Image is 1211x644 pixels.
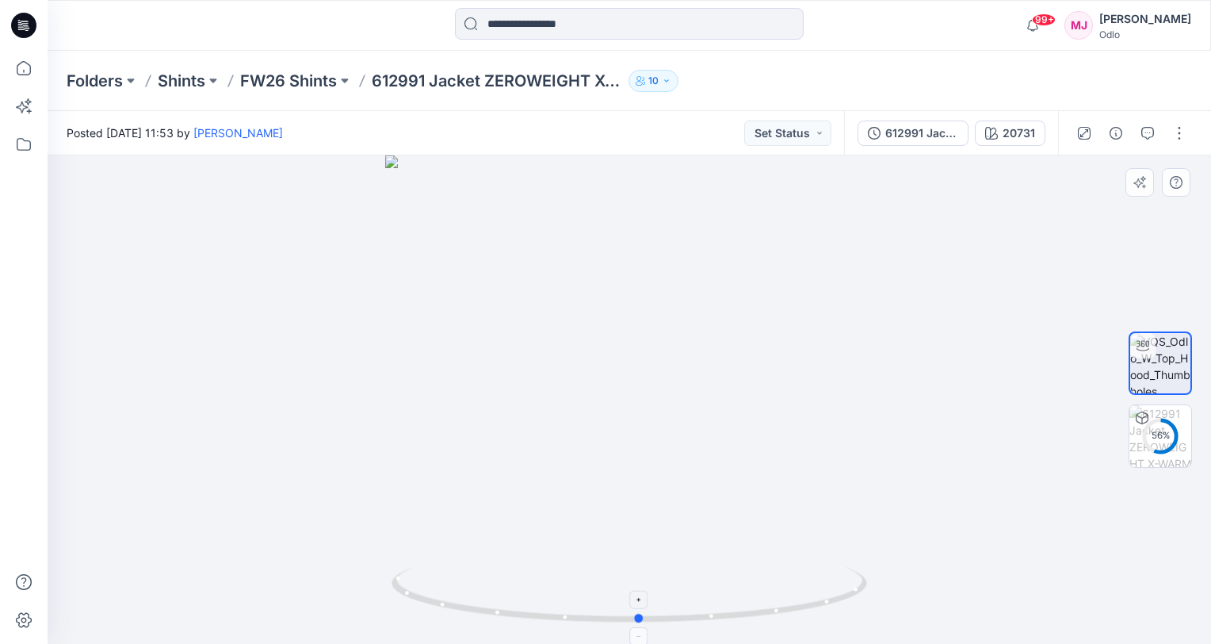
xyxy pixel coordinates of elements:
div: [PERSON_NAME] [1099,10,1191,29]
button: 20731 [975,121,1045,146]
button: 10 [628,70,678,92]
div: 612991 Jacket ZEROWEIGHT X-WARM 80 YEARS_SMS_3D2 [885,125,958,142]
a: FW26 Shints [240,70,337,92]
button: Details [1103,121,1129,146]
div: 20731 [1003,125,1035,142]
img: VQS_Odlo_W_Top_Hood_Thumbholes [1130,333,1190,393]
img: 612991 Jacket ZEROWEIGHT X-WARM 80 YEARS_SMS_3D2 20731 [1129,405,1191,467]
button: 612991 Jacket ZEROWEIGHT X-WARM 80 YEARS_SMS_3D2 [858,121,968,146]
div: Odlo [1099,29,1191,40]
span: 99+ [1032,13,1056,26]
div: 56 % [1141,429,1179,443]
p: 10 [648,72,659,90]
div: MJ [1064,11,1093,40]
a: Folders [67,70,123,92]
a: Shints [158,70,205,92]
p: 612991 Jacket ZEROWEIGHT X-WARM 80 YEARS_SMS_3D2 [372,70,622,92]
span: Posted [DATE] 11:53 by [67,125,283,141]
a: [PERSON_NAME] [193,126,283,140]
